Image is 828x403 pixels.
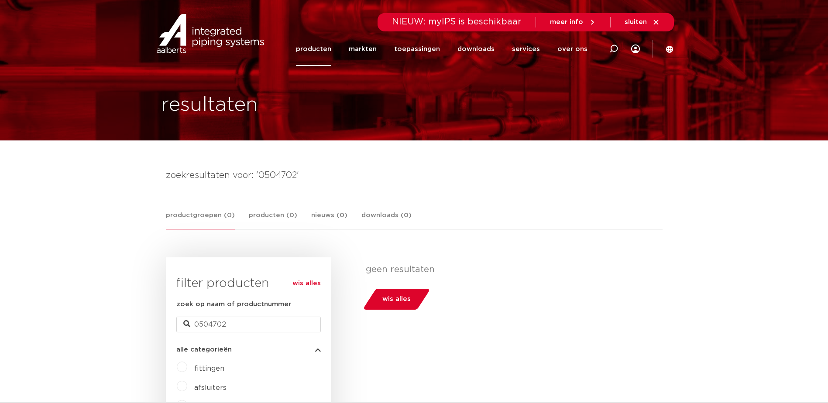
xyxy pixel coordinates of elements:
a: toepassingen [394,32,440,66]
a: productgroepen (0) [166,210,235,229]
span: meer info [550,19,583,25]
a: downloads (0) [361,210,412,229]
a: fittingen [194,365,224,372]
h4: zoekresultaten voor: '0504702' [166,168,663,182]
h3: filter producten [176,275,321,292]
a: meer info [550,18,596,26]
button: alle categorieën [176,346,321,353]
a: nieuws (0) [311,210,347,229]
a: wis alles [292,278,321,289]
span: alle categorieën [176,346,232,353]
input: zoeken [176,317,321,332]
label: zoek op naam of productnummer [176,299,291,310]
h1: resultaten [161,91,258,119]
a: markten [349,32,377,66]
span: NIEUW: myIPS is beschikbaar [392,17,522,26]
a: producten (0) [249,210,297,229]
span: wis alles [382,292,411,306]
nav: Menu [296,32,588,66]
p: geen resultaten [366,264,656,275]
a: afsluiters [194,384,227,391]
a: producten [296,32,331,66]
span: sluiten [625,19,647,25]
a: downloads [457,32,495,66]
a: services [512,32,540,66]
a: sluiten [625,18,660,26]
a: over ons [557,32,588,66]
